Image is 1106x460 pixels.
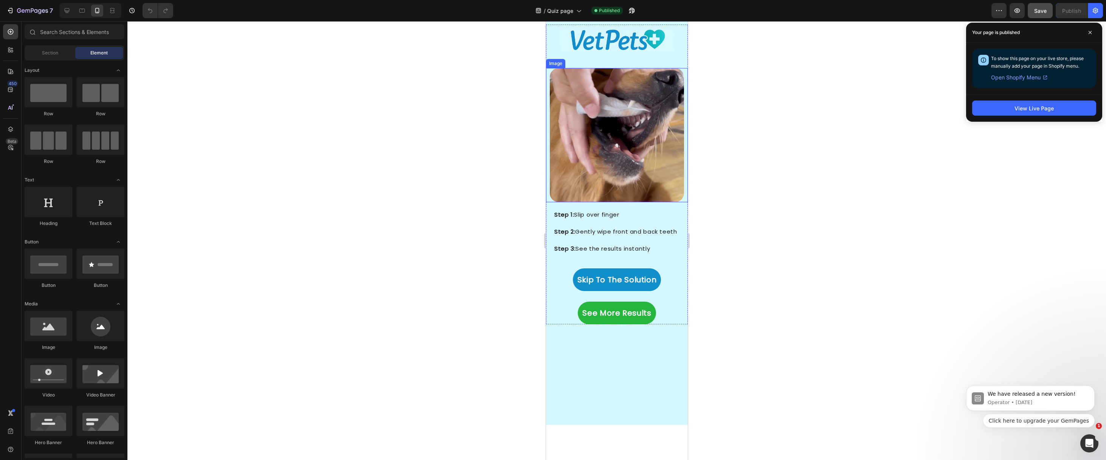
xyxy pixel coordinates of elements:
[1062,7,1081,15] div: Publish
[112,64,124,76] span: Toggle open
[544,7,546,15] span: /
[25,282,72,289] div: Button
[25,110,72,117] div: Row
[1056,3,1087,18] button: Publish
[112,298,124,310] span: Toggle open
[1096,423,1102,429] span: 1
[112,236,124,248] span: Toggle open
[7,81,18,87] div: 450
[599,7,620,14] span: Published
[25,439,72,446] div: Hero Banner
[972,101,1096,116] button: View Live Page
[991,56,1084,69] span: To show this page on your live store, please manually add your page in Shopify menu.
[42,50,58,56] span: Section
[77,220,124,227] div: Text Block
[25,344,72,351] div: Image
[77,158,124,165] div: Row
[1034,8,1047,14] span: Save
[546,21,688,460] iframe: Design area
[77,344,124,351] div: Image
[972,29,1020,36] p: Your page is published
[991,73,1041,82] span: Open Shopify Menu
[25,300,38,307] span: Media
[25,158,72,165] div: Row
[77,439,124,446] div: Hero Banner
[6,138,18,144] div: Beta
[25,239,39,245] span: Button
[3,3,56,18] button: 7
[25,392,72,398] div: Video
[77,392,124,398] div: Video Banner
[955,361,1106,440] iframe: Intercom notifications message
[1028,3,1053,18] button: Save
[1014,104,1054,112] div: View Live Page
[90,50,108,56] span: Element
[547,7,573,15] span: Quiz page
[77,110,124,117] div: Row
[1080,434,1098,452] iframe: Intercom live chat
[25,67,39,74] span: Layout
[25,24,124,39] input: Search Sections & Elements
[50,6,53,15] p: 7
[25,177,34,183] span: Text
[143,3,173,18] div: Undo/Redo
[77,282,124,289] div: Button
[112,174,124,186] span: Toggle open
[25,220,72,227] div: Heading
